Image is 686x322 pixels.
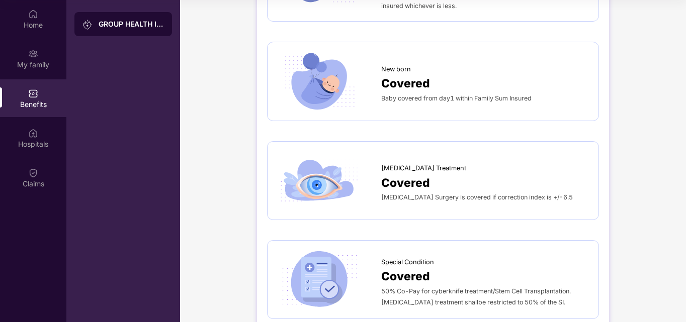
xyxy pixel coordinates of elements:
[381,193,573,201] span: [MEDICAL_DATA] Surgery is covered if correction index is +/-6.5
[278,152,361,209] img: icon
[28,88,38,98] img: svg+xml;base64,PHN2ZyBpZD0iQmVuZWZpdHMiIHhtbG5zPSJodHRwOi8vd3d3LnczLm9yZy8yMDAwL3N2ZyIgd2lkdGg9Ij...
[278,52,361,110] img: icon
[381,94,532,102] span: Baby covered from day1 within Family Sum Insured
[381,74,430,92] span: Covered
[381,287,571,306] span: 50% Co-Pay for cyberknife treatment/Stem Cell Transplantation. [MEDICAL_DATA] treatment shallbe r...
[381,267,430,285] span: Covered
[381,64,411,74] span: New born
[99,19,164,29] div: GROUP HEALTH INSURANCE
[28,168,38,178] img: svg+xml;base64,PHN2ZyBpZD0iQ2xhaW0iIHhtbG5zPSJodHRwOi8vd3d3LnczLm9yZy8yMDAwL3N2ZyIgd2lkdGg9IjIwIi...
[278,251,361,308] img: icon
[28,9,38,19] img: svg+xml;base64,PHN2ZyBpZD0iSG9tZSIgeG1sbnM9Imh0dHA6Ly93d3cudzMub3JnLzIwMDAvc3ZnIiB3aWR0aD0iMjAiIG...
[381,174,430,192] span: Covered
[381,163,466,173] span: [MEDICAL_DATA] Treatment
[82,20,93,30] img: svg+xml;base64,PHN2ZyB3aWR0aD0iMjAiIGhlaWdodD0iMjAiIHZpZXdCb3g9IjAgMCAyMCAyMCIgZmlsbD0ibm9uZSIgeG...
[28,49,38,59] img: svg+xml;base64,PHN2ZyB3aWR0aD0iMjAiIGhlaWdodD0iMjAiIHZpZXdCb3g9IjAgMCAyMCAyMCIgZmlsbD0ibm9uZSIgeG...
[381,257,434,267] span: Special Condition
[28,128,38,138] img: svg+xml;base64,PHN2ZyBpZD0iSG9zcGl0YWxzIiB4bWxucz0iaHR0cDovL3d3dy53My5vcmcvMjAwMC9zdmciIHdpZHRoPS...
